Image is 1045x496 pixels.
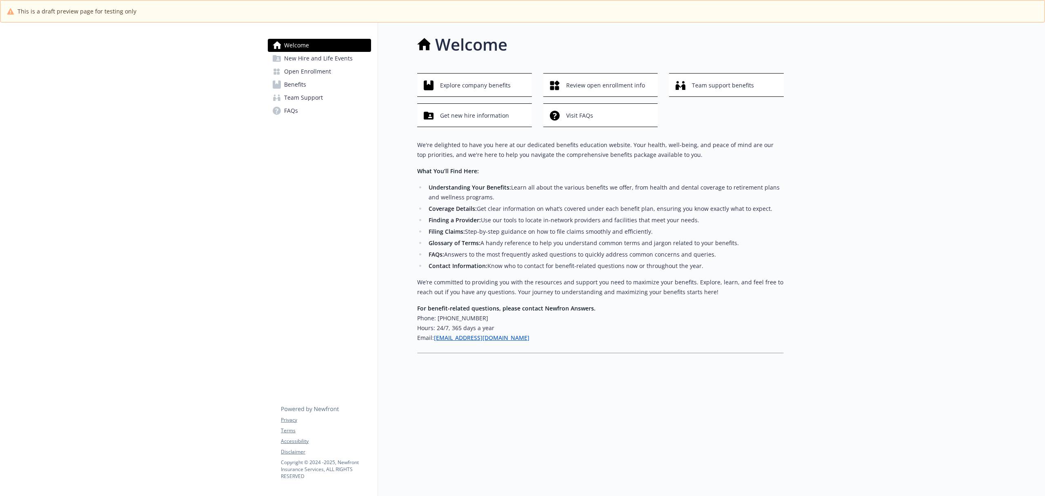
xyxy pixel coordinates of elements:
p: We’re committed to providing you with the resources and support you need to maximize your benefit... [417,277,784,297]
a: Accessibility [281,438,371,445]
span: Welcome [284,39,309,52]
li: Get clear information on what’s covered under each benefit plan, ensuring you know exactly what t... [426,204,784,214]
p: Copyright © 2024 - 2025 , Newfront Insurance Services, ALL RIGHTS RESERVED [281,459,371,480]
strong: Understanding Your Benefits: [429,183,511,191]
span: FAQs [284,104,298,117]
button: Visit FAQs [543,103,658,127]
span: Team Support [284,91,323,104]
a: [EMAIL_ADDRESS][DOMAIN_NAME] [434,334,529,342]
strong: What You’ll Find Here: [417,167,479,175]
strong: Filing Claims: [429,228,465,235]
strong: Contact Information: [429,262,487,270]
span: This is a draft preview page for testing only [18,7,136,16]
h6: Email: [417,333,784,343]
span: Visit FAQs [566,108,593,123]
a: Privacy [281,416,371,424]
li: Use our tools to locate in-network providers and facilities that meet your needs. [426,215,784,225]
strong: FAQs: [429,250,444,258]
h6: Hours: 24/7, 365 days a year [417,323,784,333]
strong: Coverage Details: [429,205,477,212]
span: Explore company benefits [440,78,511,93]
li: Step-by-step guidance on how to file claims smoothly and efficiently. [426,227,784,237]
li: Answers to the most frequently asked questions to quickly address common concerns and queries. [426,250,784,259]
h1: Welcome [435,32,507,57]
a: Open Enrollment [268,65,371,78]
span: Benefits [284,78,306,91]
a: Disclaimer [281,448,371,456]
span: Review open enrollment info [566,78,645,93]
button: Get new hire information [417,103,532,127]
button: Team support benefits [669,73,784,97]
a: New Hire and Life Events [268,52,371,65]
li: Know who to contact for benefit-related questions now or throughout the year. [426,261,784,271]
button: Explore company benefits [417,73,532,97]
strong: Glossary of Terms: [429,239,480,247]
h6: Phone: [PHONE_NUMBER] [417,313,784,323]
li: Learn all about the various benefits we offer, from health and dental coverage to retirement plan... [426,183,784,202]
li: A handy reference to help you understand common terms and jargon related to your benefits. [426,238,784,248]
a: Team Support [268,91,371,104]
span: New Hire and Life Events [284,52,353,65]
strong: Finding a Provider: [429,216,481,224]
a: Welcome [268,39,371,52]
span: Open Enrollment [284,65,331,78]
button: Review open enrollment info [543,73,658,97]
strong: For benefit-related questions, please contact Newfron Answers. [417,304,596,312]
span: Team support benefits [692,78,754,93]
a: FAQs [268,104,371,117]
a: Benefits [268,78,371,91]
p: We're delighted to have you here at our dedicated benefits education website. Your health, well-b... [417,140,784,160]
a: Terms [281,427,371,434]
span: Get new hire information [440,108,509,123]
